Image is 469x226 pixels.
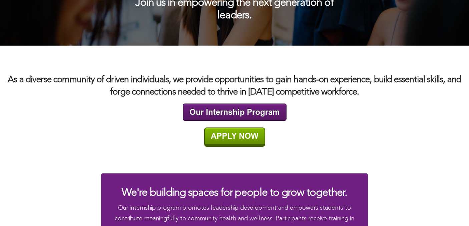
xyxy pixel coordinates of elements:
[114,187,355,199] h2: We're building spaces for people to grow together.
[436,194,469,226] iframe: Chat Widget
[8,76,461,97] span: As a diverse community of driven individuals, we provide opportunities to gain hands-on experienc...
[183,104,287,121] img: Our Internship Program
[204,127,265,147] img: APPLY NOW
